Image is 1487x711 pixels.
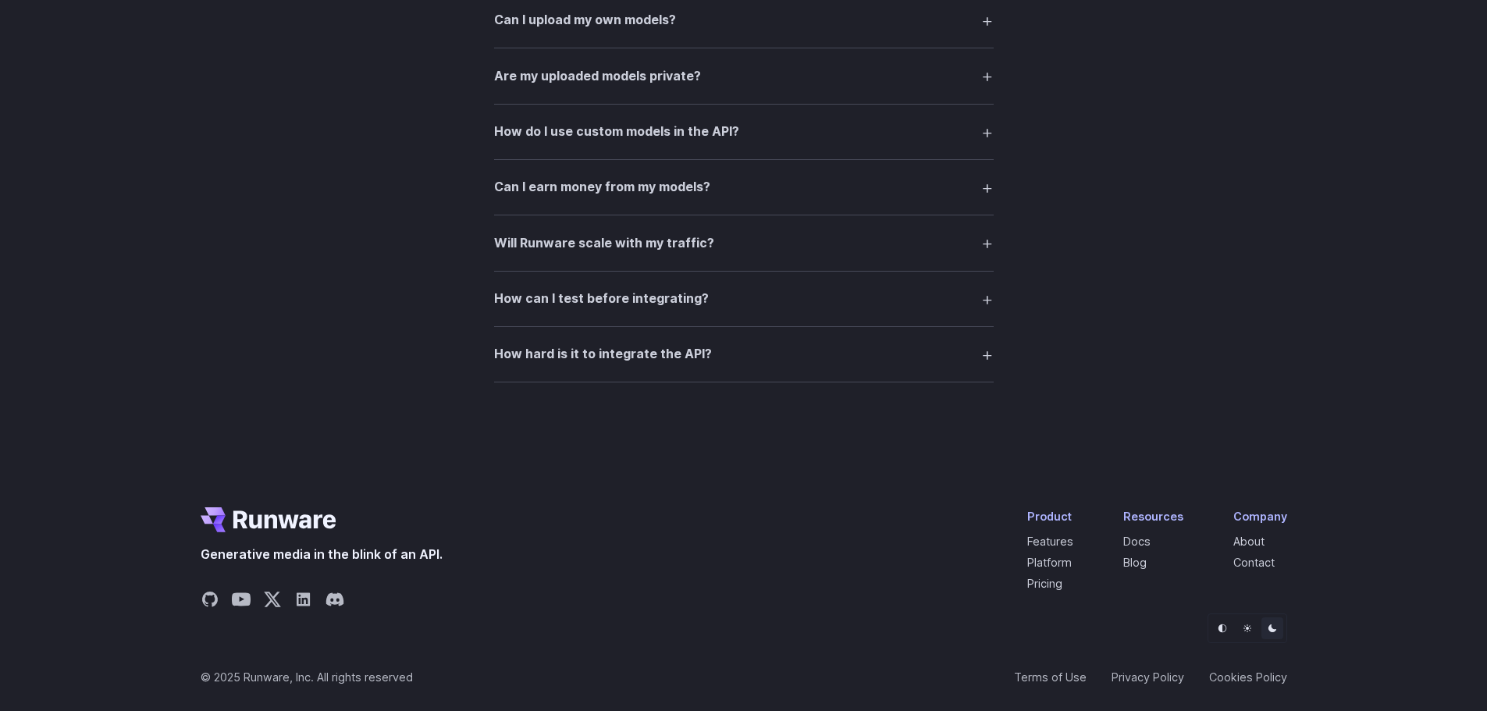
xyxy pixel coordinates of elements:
[494,284,994,314] summary: How can I test before integrating?
[494,228,994,258] summary: Will Runware scale with my traffic?
[1209,668,1287,686] a: Cookies Policy
[294,590,313,613] a: Share on LinkedIn
[201,590,219,613] a: Share on GitHub
[201,545,443,565] span: Generative media in the blink of an API.
[232,590,251,613] a: Share on YouTube
[326,590,344,613] a: Share on Discord
[494,122,739,142] h3: How do I use custom models in the API?
[1233,535,1265,548] a: About
[1027,556,1072,569] a: Platform
[1208,613,1287,643] ul: Theme selector
[494,5,994,35] summary: Can I upload my own models?
[201,507,336,532] a: Go to /
[1233,507,1287,525] div: Company
[494,172,994,202] summary: Can I earn money from my models?
[201,668,413,686] span: © 2025 Runware, Inc. All rights reserved
[1233,556,1275,569] a: Contact
[1123,507,1183,525] div: Resources
[1027,535,1073,548] a: Features
[1123,556,1147,569] a: Blog
[1123,535,1151,548] a: Docs
[494,289,709,309] h3: How can I test before integrating?
[494,177,710,197] h3: Can I earn money from my models?
[1027,577,1062,590] a: Pricing
[1112,668,1184,686] a: Privacy Policy
[1236,617,1258,639] button: Light
[1261,617,1283,639] button: Dark
[494,340,994,369] summary: How hard is it to integrate the API?
[1211,617,1233,639] button: Default
[494,66,701,87] h3: Are my uploaded models private?
[494,10,676,30] h3: Can I upload my own models?
[263,590,282,613] a: Share on X
[494,61,994,91] summary: Are my uploaded models private?
[494,344,712,364] h3: How hard is it to integrate the API?
[1014,668,1087,686] a: Terms of Use
[494,117,994,147] summary: How do I use custom models in the API?
[494,233,714,254] h3: Will Runware scale with my traffic?
[1027,507,1073,525] div: Product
